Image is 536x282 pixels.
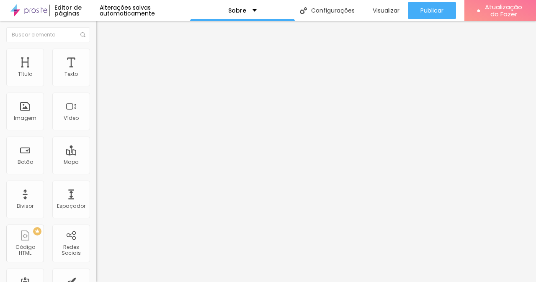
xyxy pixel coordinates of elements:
[15,243,35,256] font: Código HTML
[408,2,456,19] button: Publicar
[300,7,307,14] img: Ícone
[17,202,33,210] font: Divisor
[311,6,355,15] font: Configurações
[64,158,79,166] font: Mapa
[485,3,522,18] font: Atualização do Fazer
[360,2,408,19] button: Visualizar
[14,114,36,122] font: Imagem
[6,27,90,42] input: Buscar elemento
[54,3,82,18] font: Editor de páginas
[420,6,443,15] font: Publicar
[57,202,85,210] font: Espaçador
[18,70,32,78] font: Título
[64,70,78,78] font: Texto
[62,243,81,256] font: Redes Sociais
[80,32,85,37] img: Ícone
[100,3,155,18] font: Alterações salvas automaticamente
[96,21,536,282] iframe: Editor
[373,6,399,15] font: Visualizar
[228,6,246,15] font: Sobre
[18,158,33,166] font: Botão
[64,114,79,122] font: Vídeo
